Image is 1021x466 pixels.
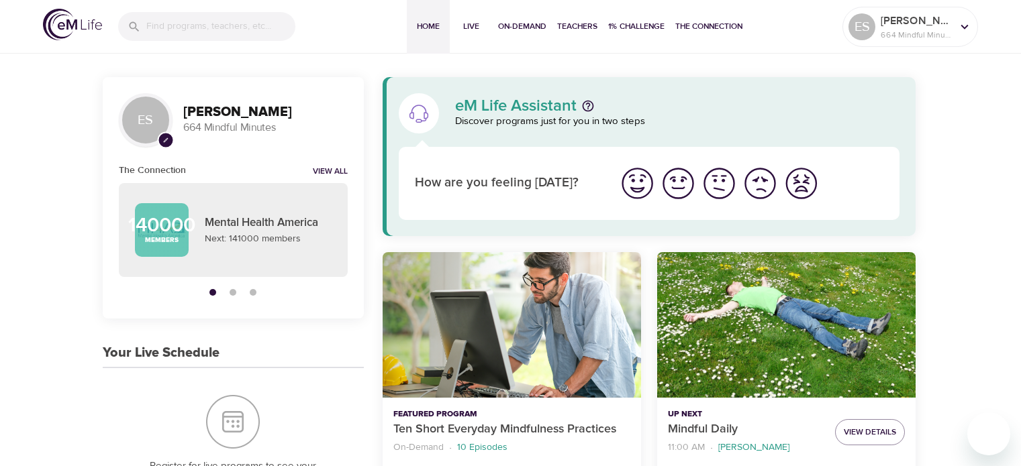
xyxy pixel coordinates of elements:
li: · [710,439,713,457]
p: 11:00 AM [668,441,705,455]
nav: breadcrumb [668,439,824,457]
p: Ten Short Everyday Mindfulness Practices [393,420,630,439]
p: 10 Episodes [457,441,507,455]
span: Live [455,19,487,34]
p: [PERSON_NAME] [881,13,952,29]
button: I'm feeling worst [781,163,822,204]
button: I'm feeling bad [740,163,781,204]
li: · [449,439,452,457]
span: Home [412,19,444,34]
p: 664 Mindful Minutes [183,120,348,135]
p: Discover programs just for you in two steps [455,114,900,129]
h3: [PERSON_NAME] [183,105,348,120]
img: eM Life Assistant [408,103,430,124]
h3: Your Live Schedule [103,345,220,361]
button: I'm feeling good [658,163,699,204]
p: On-Demand [393,441,444,455]
p: Mental Health America [205,215,332,232]
button: Mindful Daily [657,252,916,398]
nav: breadcrumb [393,439,630,457]
input: Find programs, teachers, etc... [146,12,295,41]
span: The Connection [675,19,742,34]
img: bad [742,165,779,202]
img: ok [701,165,738,202]
p: Next: 141000 members [205,232,332,246]
div: ES [119,93,173,147]
span: On-Demand [498,19,546,34]
img: Your Live Schedule [206,395,260,449]
p: How are you feeling [DATE]? [415,174,601,193]
span: View Details [844,425,896,439]
img: great [619,165,656,202]
p: 140000 [128,215,195,235]
button: View Details [835,419,905,445]
button: I'm feeling great [617,163,658,204]
iframe: Button to launch messaging window [967,412,1010,455]
img: worst [783,165,820,202]
p: [PERSON_NAME] [718,441,789,455]
button: Ten Short Everyday Mindfulness Practices [383,252,641,398]
span: Teachers [557,19,597,34]
p: Up Next [668,408,824,420]
p: Members [145,235,179,245]
h6: The Connection [119,163,186,178]
img: good [660,165,697,202]
button: I'm feeling ok [699,163,740,204]
p: Mindful Daily [668,420,824,439]
div: ES [848,13,875,40]
img: logo [43,9,102,40]
p: eM Life Assistant [455,98,577,114]
p: 664 Mindful Minutes [881,29,952,41]
span: 1% Challenge [608,19,665,34]
a: View all notifications [313,166,348,178]
p: Featured Program [393,408,630,420]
